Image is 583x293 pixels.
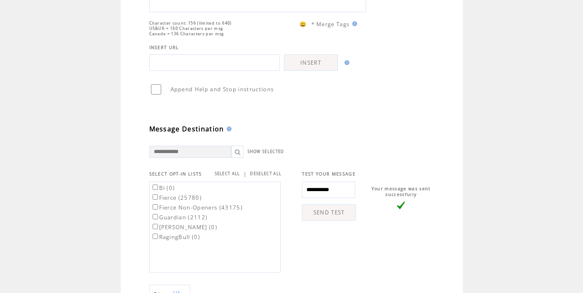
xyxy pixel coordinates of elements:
img: help.gif [350,21,357,26]
img: help.gif [342,60,349,65]
label: Fierce Non-Openers (43175) [151,204,243,211]
span: Message Destination [149,124,224,133]
a: INSERT [284,54,338,71]
input: Fierce Non-Openers (43175) [153,204,158,210]
input: [PERSON_NAME] (0) [153,224,158,229]
img: help.gif [224,126,232,131]
input: Bi (0) [153,185,158,190]
span: Your message was sent successfully [371,186,431,197]
span: 😀 [299,20,307,28]
a: SELECT ALL [215,171,240,176]
span: US&UK = 160 Characters per msg [149,26,223,31]
input: Guardian (2112) [153,214,158,219]
label: RagingBull (0) [151,233,200,241]
a: DESELECT ALL [250,171,281,176]
label: Fierce (25780) [151,194,202,201]
span: | [243,170,247,178]
a: SHOW SELECTED [248,149,284,154]
span: TEST YOUR MESSAGE [302,171,356,177]
input: RagingBull (0) [153,234,158,239]
label: Bi (0) [151,184,175,192]
span: Character count: 156 (limited to 640) [149,20,232,26]
a: SEND TEST [302,204,356,221]
label: [PERSON_NAME] (0) [151,223,218,231]
span: * Merge Tags [311,20,350,28]
img: vLarge.png [397,201,405,210]
span: Append Help and Stop instructions [171,86,274,93]
span: INSERT URL [149,45,179,50]
span: SELECT OPT-IN LISTS [149,171,202,177]
label: Guardian (2112) [151,214,208,221]
span: Canada = 136 Characters per msg [149,31,224,36]
input: Fierce (25780) [153,194,158,200]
